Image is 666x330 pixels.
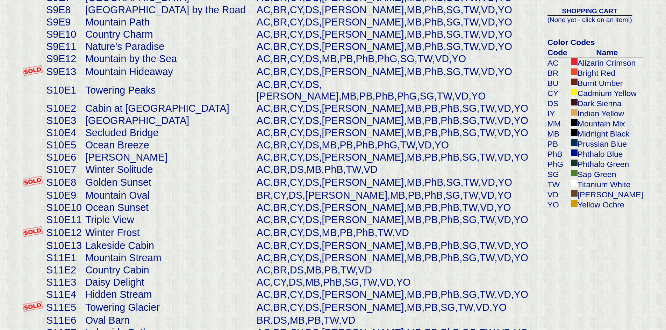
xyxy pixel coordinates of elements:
[44,28,84,41] td: S9E10
[44,127,84,139] td: S10E4
[547,68,569,78] td: BR
[255,176,541,189] td: AC,BR,CY,DS,[PERSON_NAME],MB,PhB,SG,TW,VD,YO
[44,189,84,201] td: S10E9
[84,127,255,139] td: Secluded Bridge
[547,119,569,129] td: MM
[569,129,643,139] td: Midnight Black
[255,127,541,139] td: AC,BR,CY,DS,[PERSON_NAME],MB,PB,PhB,SG,TW,VD,YO
[569,200,643,210] td: Yellow Ochre
[569,190,643,200] td: [PERSON_NAME]
[547,7,632,16] th: SHOPPING CART
[44,53,84,65] td: S9E12
[255,276,541,288] td: AC,CY,DS,MB,PhB,SG,TW,VD,YO
[547,149,569,159] td: PhB
[569,88,643,98] td: Cadmium Yellow
[84,189,255,201] td: Mountain Oval
[44,252,84,264] td: S11E1
[255,288,541,301] td: AC,BR,CY,DS,[PERSON_NAME],MB,PB,PhB,SG,TW,VD,YO
[547,190,569,200] td: VD
[255,163,541,176] td: AC,BR,DS,MB,PhB,TW,VD
[569,68,643,78] td: Bright Red
[255,314,541,327] td: BR,DS,MB,PB,TW,VD
[44,79,84,102] td: S10E1
[547,169,569,179] td: SG
[547,98,569,109] td: DS
[255,301,541,314] td: AC,BR,CY,DS,[PERSON_NAME],MB,PB,SG,TW,VD,YO
[547,139,569,149] td: PB
[84,4,255,16] td: [GEOGRAPHIC_DATA] by the Road
[84,314,255,327] td: Oval Barn
[547,37,643,47] th: Color Codes
[44,314,84,327] td: S11E6
[569,58,643,68] td: Alizarin Crimson
[84,201,255,214] td: Ocean Sunset
[44,102,84,115] td: S10E2
[255,252,541,264] td: AC,BR,CY,DS,[PERSON_NAME],MB,PB,PhB,SG,TW,VD,YO
[255,65,541,79] td: AC,BR,CY,DS,[PERSON_NAME],MB,PhB,SG,TW,VD,YO
[84,288,255,301] td: Hidden Stream
[44,139,84,151] td: S10E5
[255,151,541,163] td: AC,BR,CY,DS,[PERSON_NAME],MB,PB,PhB,SG,TW,VD,YO
[547,129,569,139] td: MB
[44,151,84,163] td: S10E6
[44,41,84,53] td: S9E11
[44,176,84,189] td: S10E8
[569,139,643,149] td: Prussian Blue
[44,163,84,176] td: S10E7
[84,151,255,163] td: [PERSON_NAME]
[569,149,643,159] td: Phthalo Blue
[44,4,84,16] td: S9E8
[84,115,255,127] td: [GEOGRAPHIC_DATA]
[255,16,541,28] td: AC,BR,CY,DS,[PERSON_NAME],MB,PhB,SG,TW,VD,YO
[84,301,255,314] td: Towering Glacier
[255,4,541,16] td: AC,BR,CY,DS,[PERSON_NAME],MB,PhB,SG,TW,VD,YO
[255,79,541,102] td: AC,BR,CY,DS,[PERSON_NAME],MB,PB,PhB,PhG,SG,TW,VD,YO
[44,65,84,79] td: S9E13
[23,226,43,237] img: sold-38.png
[44,264,84,276] td: S11E2
[84,28,255,41] td: Country Charm
[255,115,541,127] td: AC,BR,CY,DS,[PERSON_NAME],MB,PB,PhB,SG,TW,VD,YO
[547,88,569,98] td: CY
[84,79,255,102] td: Towering Peaks
[23,301,43,311] img: sold-38.png
[255,240,541,252] td: AC,BR,CY,DS,[PERSON_NAME],MB,PB,PhB,SG,TW,VD,YO
[84,53,255,65] td: Mountain by the Sea
[255,28,541,41] td: AC,BR,CY,DS,[PERSON_NAME],MB,PhB,SG,TW,VD,YO
[255,139,541,151] td: AC,BR,CY,DS,MB,PB,PhB,PhG,TW,VD,YO
[547,179,569,190] td: TW
[84,240,255,252] td: Lakeside Cabin
[255,264,541,276] td: AC,BR,DS,MB,PB,TW,VD
[44,288,84,301] td: S11E4
[569,78,643,88] td: Burnt Umber
[255,53,541,65] td: AC,BR,CY,DS,MB,PB,PhB,PhG,SG,TW,VD,YO
[44,115,84,127] td: S10E3
[44,214,84,226] td: S10E11
[44,301,84,314] td: S11E5
[547,16,632,24] td: (None yet - click on an item!)
[547,159,569,169] td: PhG
[255,189,541,201] td: BR,CY,DS,[PERSON_NAME],MB,PB,PhB,SG,TW,VD,YO
[84,252,255,264] td: Mountain Stream
[84,214,255,226] td: Triple View
[44,16,84,28] td: S9E9
[569,159,643,169] td: Phthalo Green
[44,226,84,240] td: S10E12
[255,214,541,226] td: AC,BR,CY,DS,[PERSON_NAME],MB,PB,PhB,SG,TW,VD,YO
[44,240,84,252] td: S10E13
[84,276,255,288] td: Daisy Delight
[569,179,643,190] td: Titanium White
[84,41,255,53] td: Nature's Paradise
[84,65,255,79] td: Mountain Hideaway
[569,98,643,109] td: Dark Sienna
[547,47,569,58] th: Code
[84,102,255,115] td: Cabin at [GEOGRAPHIC_DATA]
[569,119,643,129] td: Mountain Mix
[255,226,541,240] td: AC,BR,CY,DS,MB,PB,PhB,TW,VD
[23,176,43,186] img: sold-38.png
[44,201,84,214] td: S10E10
[84,176,255,189] td: Golden Sunset
[569,47,643,58] th: Name
[44,276,84,288] td: S11E3
[547,58,569,68] td: AC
